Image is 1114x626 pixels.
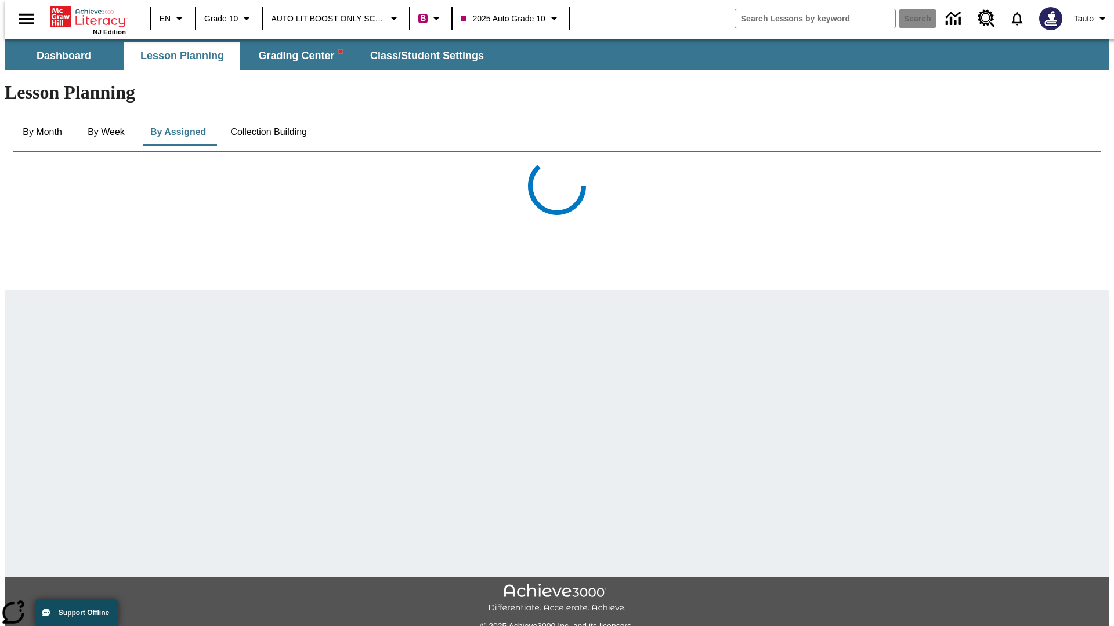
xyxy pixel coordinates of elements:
[124,42,240,70] button: Lesson Planning
[5,82,1109,103] h1: Lesson Planning
[160,13,171,25] span: EN
[50,4,126,35] div: Home
[258,49,342,63] span: Grading Center
[221,118,316,146] button: Collection Building
[141,118,215,146] button: By Assigned
[271,13,385,25] span: AUTO LIT BOOST ONLY SCHOOL
[77,118,135,146] button: By Week
[971,3,1002,34] a: Resource Center, Will open in new tab
[420,11,426,26] span: B
[204,13,238,25] span: Grade 10
[5,42,494,70] div: SubNavbar
[6,42,122,70] button: Dashboard
[361,42,493,70] button: Class/Student Settings
[35,599,118,626] button: Support Offline
[93,28,126,35] span: NJ Edition
[9,2,44,36] button: Open side menu
[1032,3,1069,34] button: Select a new avatar
[338,49,343,54] svg: writing assistant alert
[461,13,545,25] span: 2025 Auto Grade 10
[370,49,484,63] span: Class/Student Settings
[37,49,91,63] span: Dashboard
[50,5,126,28] a: Home
[59,609,109,617] span: Support Offline
[456,8,565,29] button: Class: 2025 Auto Grade 10, Select your class
[488,584,626,613] img: Achieve3000 Differentiate Accelerate Achieve
[243,42,359,70] button: Grading Center
[735,9,895,28] input: search field
[414,8,448,29] button: Boost Class color is violet red. Change class color
[1002,3,1032,34] a: Notifications
[154,8,191,29] button: Language: EN, Select a language
[939,3,971,35] a: Data Center
[266,8,406,29] button: School: AUTO LIT BOOST ONLY SCHOOL, Select your school
[140,49,224,63] span: Lesson Planning
[1039,7,1062,30] img: Avatar
[1069,8,1114,29] button: Profile/Settings
[13,118,71,146] button: By Month
[1074,13,1094,25] span: Tauto
[200,8,258,29] button: Grade: Grade 10, Select a grade
[5,39,1109,70] div: SubNavbar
